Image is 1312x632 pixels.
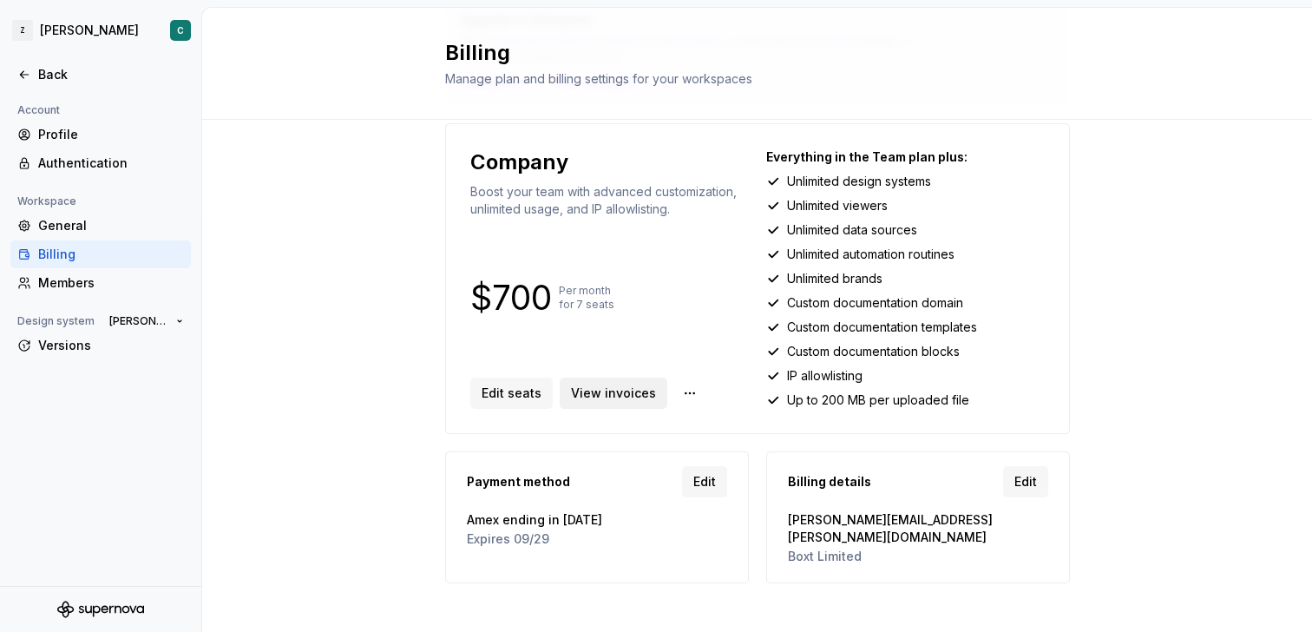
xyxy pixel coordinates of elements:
[10,269,191,297] a: Members
[467,473,570,490] span: Payment method
[10,100,67,121] div: Account
[470,378,553,409] button: Edit seats
[10,121,191,148] a: Profile
[788,511,1048,546] span: [PERSON_NAME][EMAIL_ADDRESS][PERSON_NAME][DOMAIN_NAME]
[559,284,614,312] p: Per month for 7 seats
[38,246,184,263] div: Billing
[10,61,191,89] a: Back
[682,466,727,497] a: Edit
[787,270,882,287] p: Unlimited brands
[38,274,184,292] div: Members
[467,530,727,548] span: Expires 09/29
[470,148,568,176] p: Company
[470,183,749,218] p: Boost your team with advanced customization, unlimited usage, and IP allowlisting.
[787,173,931,190] p: Unlimited design systems
[693,473,716,490] span: Edit
[787,392,969,409] p: Up to 200 MB per uploaded file
[788,548,1048,565] span: Boxt Limited
[10,149,191,177] a: Authentication
[10,332,191,359] a: Versions
[445,71,752,86] span: Manage plan and billing settings for your workspaces
[10,191,83,212] div: Workspace
[38,66,184,83] div: Back
[470,287,552,308] p: $700
[38,217,184,234] div: General
[38,155,184,172] div: Authentication
[787,294,963,312] p: Custom documentation domain
[10,240,191,268] a: Billing
[1003,466,1048,497] a: Edit
[560,378,667,409] a: View invoices
[177,23,184,37] div: C
[38,126,184,143] div: Profile
[787,221,917,239] p: Unlimited data sources
[57,601,144,618] svg: Supernova Logo
[571,385,656,402] span: View invoices
[467,511,727,529] span: Amex ending in [DATE]
[10,212,191,240] a: General
[445,39,1049,67] h2: Billing
[787,197,888,214] p: Unlimited viewers
[40,22,139,39] div: [PERSON_NAME]
[766,148,1045,166] p: Everything in the Team plan plus:
[787,319,977,336] p: Custom documentation templates
[482,385,541,402] span: Edit seats
[38,337,184,354] div: Versions
[788,473,871,490] span: Billing details
[12,20,33,41] div: Z
[109,314,169,328] span: [PERSON_NAME]
[787,343,960,360] p: Custom documentation blocks
[787,367,863,385] p: IP allowlisting
[1014,473,1037,490] span: Edit
[787,246,954,263] p: Unlimited automation routines
[10,311,102,332] div: Design system
[3,11,198,49] button: Z[PERSON_NAME]C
